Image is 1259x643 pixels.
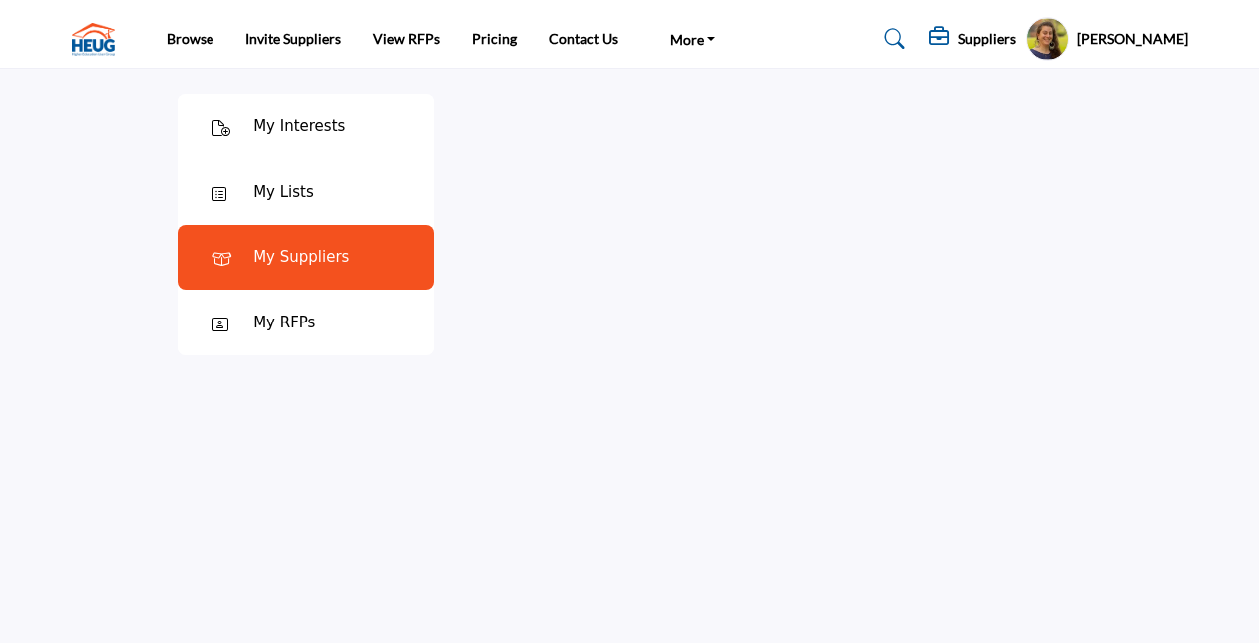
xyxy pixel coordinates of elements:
[245,30,341,47] a: Invite Suppliers
[1077,29,1188,49] h5: [PERSON_NAME]
[929,27,1016,51] div: Suppliers
[865,23,918,55] a: Search
[472,30,517,47] a: Pricing
[373,30,440,47] a: View RFPs
[167,30,213,47] a: Browse
[549,30,618,47] a: Contact Us
[253,181,314,204] div: My Lists
[649,21,737,57] a: More
[1026,17,1069,61] button: Show hide supplier dropdown
[253,246,349,269] div: My Suppliers
[72,23,125,56] img: site Logo
[253,312,315,334] div: My RFPs
[958,30,1016,48] h5: Suppliers
[253,115,345,138] div: My Interests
